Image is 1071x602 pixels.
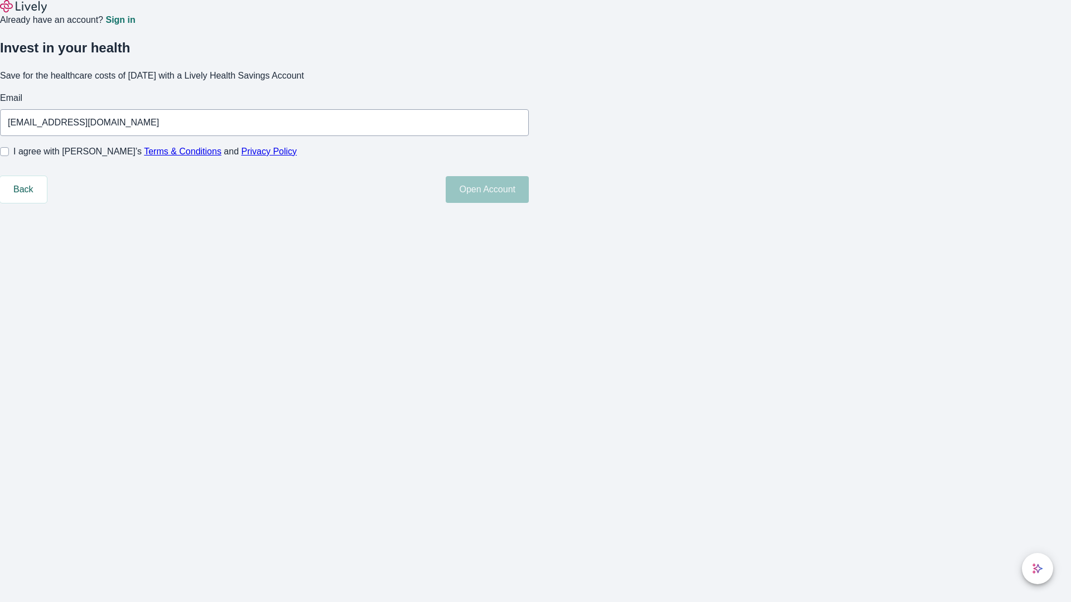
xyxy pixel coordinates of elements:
span: I agree with [PERSON_NAME]’s and [13,145,297,158]
a: Sign in [105,16,135,25]
button: chat [1022,553,1053,584]
svg: Lively AI Assistant [1032,563,1043,574]
a: Privacy Policy [242,147,297,156]
a: Terms & Conditions [144,147,221,156]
